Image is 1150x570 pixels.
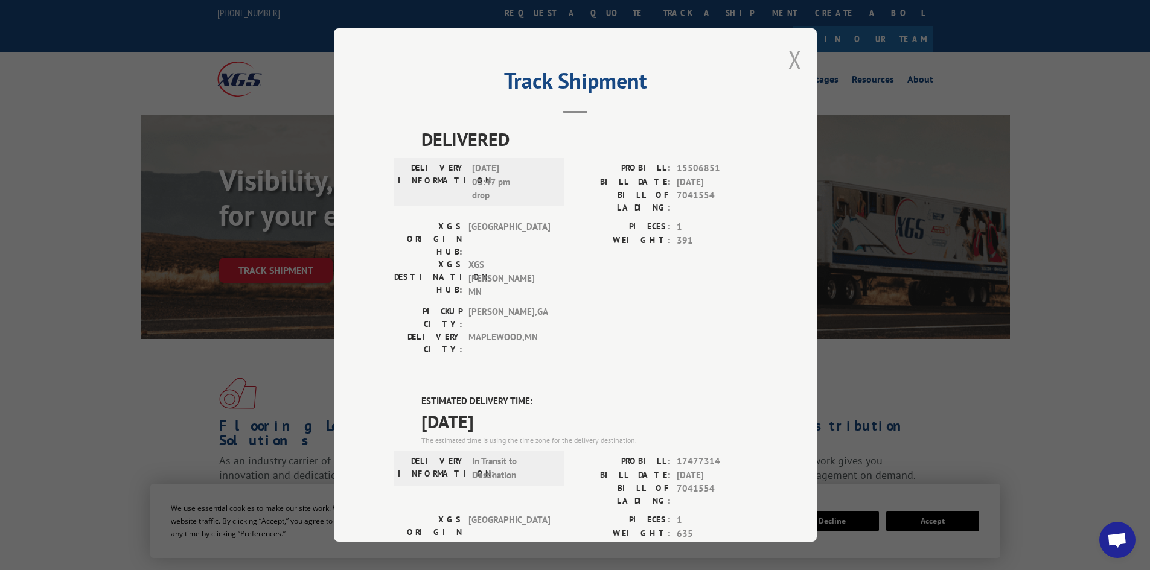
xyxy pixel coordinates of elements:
[421,435,756,446] div: The estimated time is using the time zone for the delivery destination.
[677,162,756,176] span: 15506851
[677,189,756,214] span: 7041554
[394,258,462,299] label: XGS DESTINATION HUB:
[394,305,462,331] label: PICKUP CITY:
[677,455,756,469] span: 17477314
[468,258,550,299] span: XGS [PERSON_NAME] MN
[575,469,671,483] label: BILL DATE:
[394,331,462,356] label: DELIVERY CITY:
[677,234,756,248] span: 391
[677,176,756,189] span: [DATE]
[575,455,671,469] label: PROBILL:
[468,331,550,356] span: MAPLEWOOD , MN
[575,176,671,189] label: BILL DATE:
[472,455,554,482] span: In Transit to Destination
[1099,522,1136,558] div: Open chat
[575,162,671,176] label: PROBILL:
[677,513,756,527] span: 1
[575,527,671,541] label: WEIGHT:
[575,189,671,214] label: BILL OF LADING:
[421,408,756,435] span: [DATE]
[398,162,466,203] label: DELIVERY INFORMATION:
[394,513,462,551] label: XGS ORIGIN HUB:
[472,162,554,203] span: [DATE] 03:47 pm drop
[421,125,756,153] span: DELIVERED
[575,220,671,234] label: PIECES:
[394,72,756,95] h2: Track Shipment
[575,482,671,507] label: BILL OF LADING:
[575,234,671,248] label: WEIGHT:
[468,513,550,551] span: [GEOGRAPHIC_DATA]
[575,513,671,527] label: PIECES:
[421,394,756,408] label: ESTIMATED DELIVERY TIME:
[468,305,550,331] span: [PERSON_NAME] , GA
[677,527,756,541] span: 635
[677,482,756,507] span: 7041554
[788,43,802,75] button: Close modal
[677,220,756,234] span: 1
[677,469,756,483] span: [DATE]
[468,220,550,258] span: [GEOGRAPHIC_DATA]
[398,455,466,482] label: DELIVERY INFORMATION:
[394,220,462,258] label: XGS ORIGIN HUB:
